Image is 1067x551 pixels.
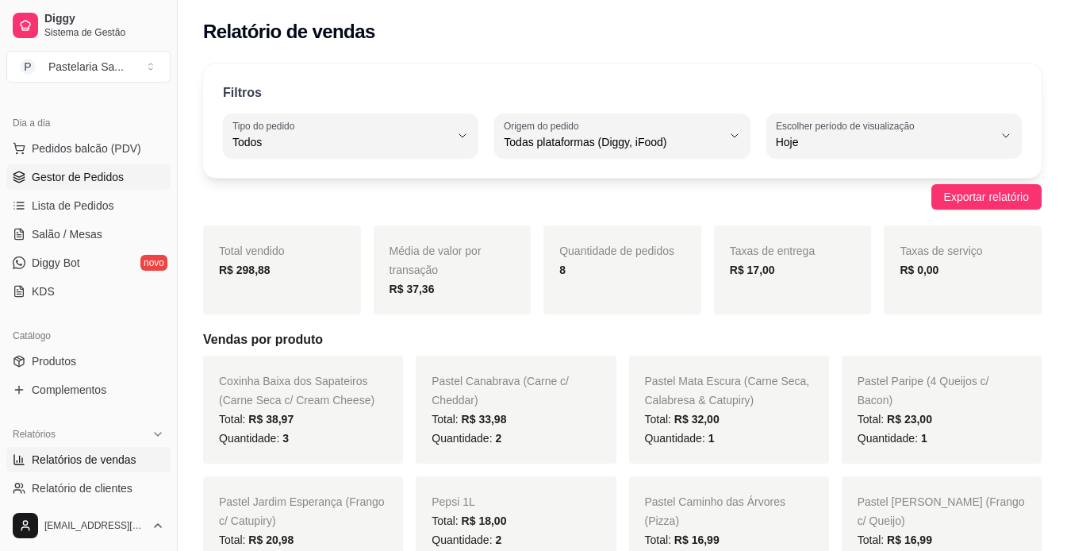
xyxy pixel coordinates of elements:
[6,193,171,218] a: Lista de Pedidos
[219,413,294,426] span: Total:
[44,26,164,39] span: Sistema de Gestão
[944,188,1029,206] span: Exportar relatório
[6,250,171,275] a: Diggy Botnovo
[6,476,171,501] a: Relatório de clientes
[432,495,474,508] span: Pepsi 1L
[900,245,982,257] span: Taxas de serviço
[248,534,294,546] span: R$ 20,98
[931,184,1042,210] button: Exportar relatório
[219,432,289,445] span: Quantidade:
[887,534,932,546] span: R$ 16,99
[6,507,171,545] button: [EMAIL_ADDRESS][DOMAIN_NAME]
[6,6,171,44] a: DiggySistema de Gestão
[48,59,124,75] div: Pastelaria Sa ...
[32,283,55,299] span: KDS
[32,198,114,214] span: Lista de Pedidos
[495,432,501,445] span: 2
[708,432,715,445] span: 1
[219,264,271,276] strong: R$ 298,88
[432,432,501,445] span: Quantidade:
[674,413,720,426] span: R$ 32,00
[6,222,171,247] a: Salão / Mesas
[20,59,36,75] span: P
[13,428,56,441] span: Relatórios
[900,264,938,276] strong: R$ 0,00
[32,255,80,271] span: Diggy Bot
[32,169,124,185] span: Gestor de Pedidos
[858,495,1025,527] span: Pastel [PERSON_NAME] (Frango c/ Queijo)
[219,245,285,257] span: Total vendido
[390,283,435,295] strong: R$ 37,36
[645,432,715,445] span: Quantidade:
[6,279,171,304] a: KDS
[203,19,375,44] h2: Relatório de vendas
[645,534,720,546] span: Total:
[32,141,141,156] span: Pedidos balcão (PDV)
[232,119,300,133] label: Tipo do pedido
[504,134,721,150] span: Todas plataformas (Diggy, iFood)
[32,382,106,398] span: Complementos
[921,432,927,445] span: 1
[504,119,584,133] label: Origem do pedido
[559,264,566,276] strong: 8
[6,136,171,161] button: Pedidos balcão (PDV)
[858,534,932,546] span: Total:
[645,375,810,407] span: Pastel Mata Escura (Carne Seca, Calabresa & Catupiry)
[462,514,507,527] span: R$ 18,00
[432,413,506,426] span: Total:
[730,245,815,257] span: Taxas de entrega
[858,375,989,407] span: Pastel Paripe (4 Queijos c/ Bacon)
[32,452,136,468] span: Relatórios de vendas
[858,413,932,426] span: Total:
[282,432,289,445] span: 3
[223,114,478,158] button: Tipo do pedidoTodos
[223,83,262,102] p: Filtros
[432,514,506,527] span: Total:
[390,245,482,276] span: Média de valor por transação
[766,114,1022,158] button: Escolher período de visualizaçãoHoje
[674,534,720,546] span: R$ 16,99
[44,519,145,532] span: [EMAIL_ADDRESS][DOMAIN_NAME]
[6,164,171,190] a: Gestor de Pedidos
[559,245,674,257] span: Quantidade de pedidos
[887,413,932,426] span: R$ 23,00
[219,534,294,546] span: Total:
[858,432,927,445] span: Quantidade:
[6,377,171,403] a: Complementos
[432,375,569,407] span: Pastel Canabrava (Carne c/ Cheddar)
[44,12,164,26] span: Diggy
[232,134,450,150] span: Todos
[219,375,374,407] span: Coxinha Baixa dos Sapateiros (Carne Seca c/ Cream Cheese)
[32,226,102,242] span: Salão / Mesas
[432,534,501,546] span: Quantidade:
[645,495,785,527] span: Pastel Caminho das Árvores (Pizza)
[494,114,750,158] button: Origem do pedidoTodas plataformas (Diggy, iFood)
[203,330,1042,349] h5: Vendas por produto
[6,323,171,349] div: Catálogo
[248,413,294,426] span: R$ 38,97
[776,119,919,133] label: Escolher período de visualização
[32,480,132,496] span: Relatório de clientes
[730,264,775,276] strong: R$ 17,00
[6,447,171,472] a: Relatórios de vendas
[6,110,171,136] div: Dia a dia
[645,413,720,426] span: Total:
[776,134,993,150] span: Hoje
[219,495,385,527] span: Pastel Jardim Esperança (Frango c/ Catupiry)
[6,51,171,83] button: Select a team
[6,349,171,374] a: Produtos
[495,534,501,546] span: 2
[462,413,507,426] span: R$ 33,98
[32,353,76,369] span: Produtos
